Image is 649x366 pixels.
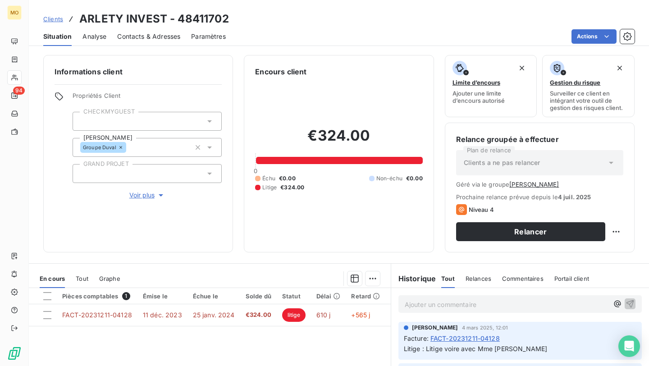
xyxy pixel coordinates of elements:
h6: Informations client [55,66,222,77]
a: 94 [7,88,21,103]
span: Propriétés Client [73,92,222,105]
span: Portail client [554,275,589,282]
span: 11 déc. 2023 [143,311,182,319]
span: Situation [43,32,72,41]
div: Délai [316,293,341,300]
span: Limite d’encours [452,79,500,86]
span: Graphe [99,275,120,282]
button: Actions [571,29,617,44]
input: Ajouter une valeur [80,169,87,178]
span: €0.00 [406,174,423,183]
span: 610 j [316,311,331,319]
div: Statut [282,293,306,300]
button: Voir plus [73,190,222,200]
button: Relancer [456,222,605,241]
span: €324.00 [280,183,304,192]
span: 1 [122,292,130,300]
span: Géré via le groupe [456,181,623,188]
span: [PERSON_NAME] [412,324,458,332]
span: Groupe Duval [83,145,116,150]
span: Analyse [82,32,106,41]
input: Ajouter une valeur [126,143,133,151]
span: litige [282,308,306,322]
span: Litige : Litige voire avec Mme [PERSON_NAME] [404,345,548,352]
div: Échue le [193,293,235,300]
button: Gestion du risqueSurveiller ce client en intégrant votre outil de gestion des risques client. [542,55,635,117]
span: €324.00 [246,311,271,320]
div: Open Intercom Messenger [618,335,640,357]
span: FACT-20231211-04128 [430,334,500,343]
span: Clients a ne pas relancer [464,158,540,167]
span: Gestion du risque [550,79,600,86]
div: Pièces comptables [62,292,132,300]
span: Prochaine relance prévue depuis le [456,193,623,201]
span: Relances [466,275,491,282]
span: Non-échu [376,174,402,183]
span: En cours [40,275,65,282]
div: Émise le [143,293,182,300]
h3: ARLETY INVEST - 48411702 [79,11,229,27]
span: Commentaires [502,275,544,282]
a: Clients [43,14,63,23]
span: 25 janv. 2024 [193,311,235,319]
h6: Historique [391,273,436,284]
span: Voir plus [129,191,165,200]
h6: Relance groupée à effectuer [456,134,623,145]
button: Limite d’encoursAjouter une limite d’encours autorisé [445,55,537,117]
h2: €324.00 [255,127,422,154]
span: Paramètres [191,32,226,41]
span: Ajouter une limite d’encours autorisé [452,90,530,104]
span: Échu [262,174,275,183]
span: 94 [13,87,25,95]
button: [PERSON_NAME] [509,181,559,188]
span: Tout [76,275,88,282]
span: Tout [441,275,455,282]
div: Retard [351,293,380,300]
input: Ajouter une valeur [80,117,87,125]
div: Solde dû [246,293,271,300]
span: Litige [262,183,277,192]
span: Contacts & Adresses [117,32,180,41]
h6: Encours client [255,66,306,77]
span: FACT-20231211-04128 [62,311,132,319]
span: Surveiller ce client en intégrant votre outil de gestion des risques client. [550,90,627,111]
span: 4 mars 2025, 12:01 [462,325,508,330]
span: Facture : [404,334,429,343]
span: Niveau 4 [469,206,494,213]
span: +565 j [351,311,370,319]
div: MO [7,5,22,20]
span: 0 [254,167,257,174]
span: Clients [43,15,63,23]
img: Logo LeanPay [7,346,22,361]
span: 4 juil. 2025 [558,193,591,201]
span: €0.00 [279,174,296,183]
